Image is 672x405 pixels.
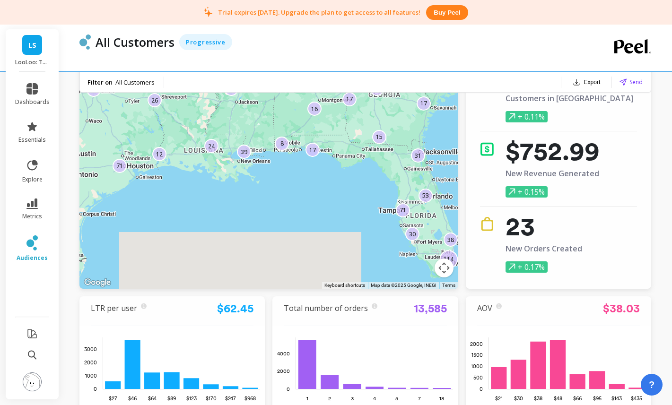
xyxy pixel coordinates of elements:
[91,303,137,313] a: LTR per user
[22,176,43,183] span: explore
[506,261,548,273] p: + 0.17%
[480,217,494,231] img: icon
[28,40,36,51] span: LS
[420,99,427,107] p: 17
[423,191,429,199] p: 53
[415,152,421,160] p: 31
[218,8,420,17] p: Trial expires [DATE]. Upgrade the plan to get access to all features!
[376,133,383,141] p: 15
[82,276,113,289] a: Open this area in Google Maps (opens a new window)
[18,136,46,144] span: essentials
[649,378,655,391] span: ?
[87,78,113,86] p: Filter on
[116,162,123,170] p: 71
[447,236,454,244] p: 38
[477,303,492,313] a: AOV
[96,34,175,50] p: All Customers
[309,146,316,154] p: 17
[569,76,604,89] button: Export
[442,283,455,288] a: Terms
[414,302,447,315] a: 13,585
[284,303,368,313] a: Total number of orders
[280,139,284,147] p: 8
[17,254,48,262] span: audiences
[179,34,232,50] div: Progressive
[603,302,640,315] a: $38.03
[506,169,600,178] p: New Revenue Generated
[480,142,494,156] img: icon
[15,98,50,106] span: dashboards
[426,5,468,20] button: Buy peel
[217,302,253,315] a: $62.45
[311,105,318,113] p: 16
[22,213,42,220] span: metrics
[152,96,158,104] p: 26
[23,372,42,391] img: profile picture
[629,78,643,86] span: Send
[620,78,643,86] button: Send
[409,230,416,238] p: 30
[641,374,663,396] button: ?
[506,217,582,236] p: 23
[324,282,365,289] button: Keyboard shortcuts
[444,255,454,263] p: 114
[79,34,91,50] img: header icon
[241,148,247,156] p: 39
[506,244,582,253] p: New Orders Created
[435,259,454,277] button: Map camera controls
[115,78,155,86] span: All Customers
[209,142,215,150] p: 24
[15,59,50,66] p: LooLoo: Touchless Toilet Spray
[506,142,600,161] p: $752.99
[371,283,436,288] span: Map data ©2025 Google, INEGI
[347,95,353,103] p: 17
[506,111,548,122] p: + 0.11%
[400,206,406,214] p: 71
[506,186,548,198] p: + 0.15%
[82,276,113,289] img: Google
[156,150,163,158] p: 12
[506,94,633,103] p: Customers in [GEOGRAPHIC_DATA]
